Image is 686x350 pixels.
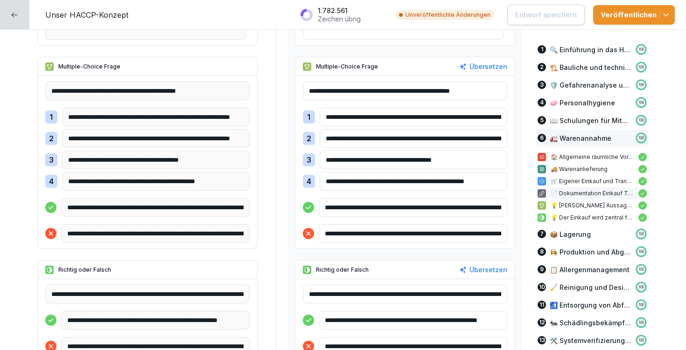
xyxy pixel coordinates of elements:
[550,336,631,345] p: 🛠️ Systemverifizierung und Monitoring
[459,265,507,275] button: Übersetzen
[538,63,546,71] div: 2
[638,337,644,343] p: 100
[638,249,644,254] p: 100
[550,116,631,125] p: 📖 Schulungen für Mitarbeitende
[638,320,644,325] p: 100
[538,283,546,291] div: 10
[550,318,631,328] p: 🐜 Schädlingsbekämpfung
[303,153,315,166] div: 3
[550,300,631,310] p: 🚮 Entsorgung von Abfällen
[550,265,630,275] p: 📋 Allergenmanagement
[550,282,631,292] p: 🧹 Reinigung und Desinfektion
[550,229,591,239] p: 📦 Lagerung
[538,81,546,89] div: 3
[45,9,128,21] p: Unser HACCP-Konzept
[45,132,57,145] div: 2
[538,98,546,107] div: 4
[638,135,644,141] p: 100
[638,82,644,88] p: 100
[551,189,634,198] p: 📄 Dokumentation Einkauf Transport
[551,165,634,173] p: 🚚 Warenanlieferung
[550,247,631,257] p: 👩‍🍳 Produktion und Abgabe von Speisen
[459,62,507,72] button: Übersetzen
[538,301,546,309] div: 11
[551,213,634,222] p: 💡 Der Einkauf wird zentral für alle Katzentempel organisiert. Abweichungen sind mit der Franchise...
[593,5,675,25] button: Veröffentlichen
[550,62,631,72] p: 🏗️ Bauliche und technische Voraussetzungen
[45,110,57,124] div: 1
[295,3,388,27] button: 1.782.561Zeichen übrig
[551,153,634,161] p: 🏠 Allgemeine räumliche Voraussetzungen
[550,45,631,55] p: 🔍 Einführung in das HACCP-Konzept
[538,265,546,274] div: 9
[638,64,644,70] p: 100
[58,266,111,274] p: Richtig oder Falsch
[550,80,631,90] p: 🛡️ Gefahrenanalyse und CCPs
[303,110,315,124] div: 1
[507,5,585,25] button: Entwurf speichern
[538,134,546,142] div: 6
[45,153,57,166] div: 3
[638,117,644,123] p: 100
[550,133,611,143] p: 🚛 Warenannahme
[538,116,546,124] div: 5
[303,175,315,188] div: 4
[538,230,546,238] div: 7
[638,47,644,52] p: 100
[638,302,644,308] p: 100
[303,132,315,145] div: 2
[638,284,644,290] p: 100
[638,267,644,272] p: 100
[638,100,644,105] p: 100
[601,10,667,20] div: Veröffentlichen
[551,201,634,210] p: 💡 [PERSON_NAME] Aussagen zur Warenanlieferung sind korrekt?
[318,7,361,15] p: 1.782.561
[318,15,361,23] p: Zeichen übrig
[538,45,546,54] div: 1
[58,62,120,71] p: Multiple-Choice Frage
[316,62,378,71] p: Multiple-Choice Frage
[538,318,546,327] div: 12
[45,175,57,188] div: 4
[316,266,369,274] p: Richtig oder Falsch
[538,247,546,256] div: 8
[406,11,490,19] p: Unveröffentlichte Änderungen
[550,98,615,108] p: 🧼 Personalhygiene
[638,231,644,237] p: 100
[551,177,634,185] p: 🛒 Eigener Einkauf und Transport
[515,10,577,20] p: Entwurf speichern
[538,336,546,344] div: 13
